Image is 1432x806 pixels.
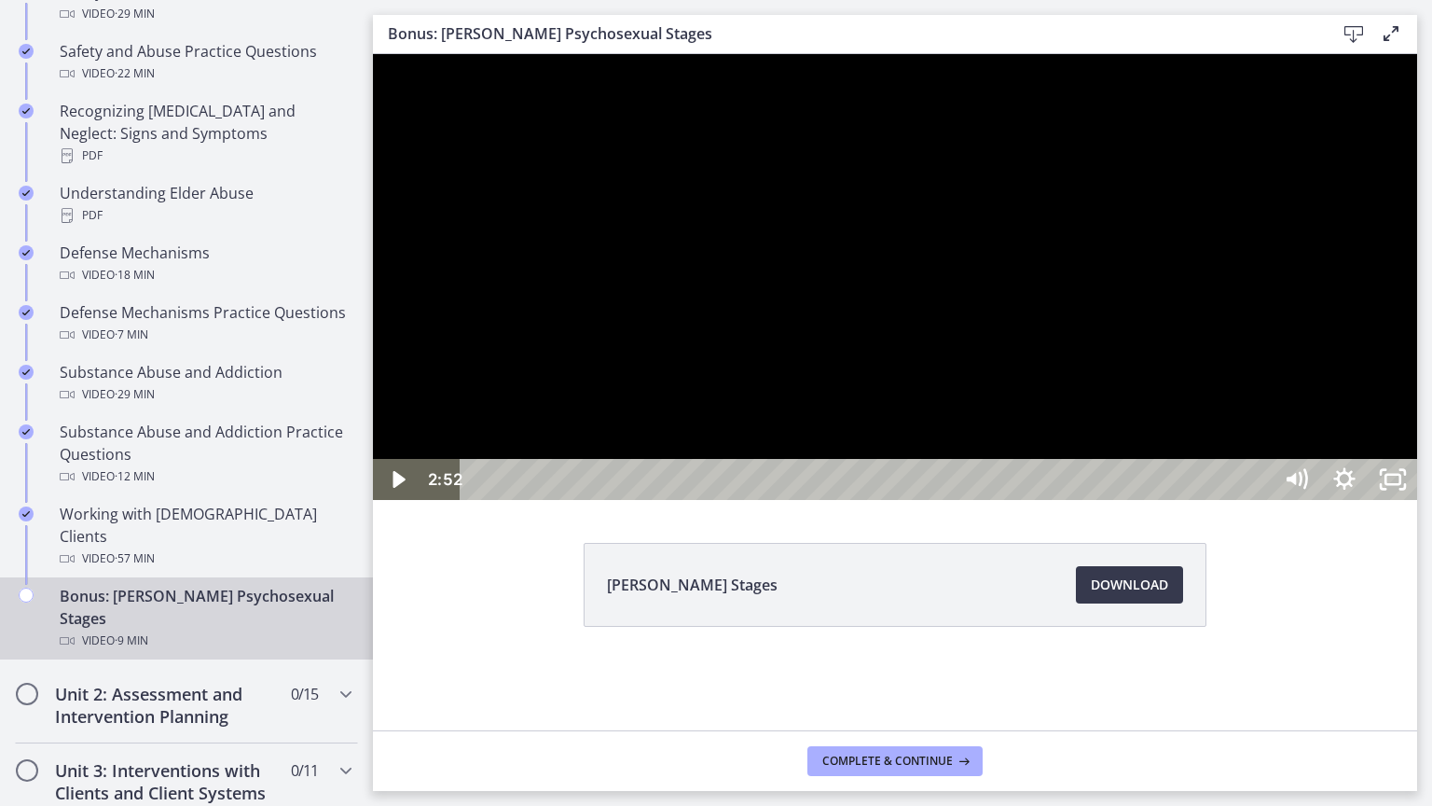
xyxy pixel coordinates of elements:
[55,683,282,728] h2: Unit 2: Assessment and Intervention Planning
[115,324,148,346] span: · 7 min
[60,100,351,167] div: Recognizing [MEDICAL_DATA] and Neglect: Signs and Symptoms
[60,585,351,652] div: Bonus: [PERSON_NAME] Psychosexual Stages
[1076,566,1183,604] a: Download
[60,204,351,227] div: PDF
[1091,574,1168,596] span: Download
[822,754,953,769] span: Complete & continue
[19,305,34,320] i: Completed
[115,466,155,488] span: · 12 min
[115,548,155,570] span: · 57 min
[60,421,351,488] div: Substance Abuse and Addiction Practice Questions
[947,405,996,446] button: Show settings menu
[19,245,34,260] i: Completed
[19,104,34,118] i: Completed
[60,3,351,25] div: Video
[807,746,983,776] button: Complete & continue
[60,242,351,286] div: Defense Mechanisms
[60,361,351,406] div: Substance Abuse and Addiction
[115,630,148,652] span: · 9 min
[60,548,351,570] div: Video
[115,3,155,25] span: · 29 min
[60,182,351,227] div: Understanding Elder Abuse
[19,44,34,59] i: Completed
[607,574,778,596] span: [PERSON_NAME] Stages
[373,54,1417,500] iframe: Video Lesson
[19,507,34,521] i: Completed
[60,466,351,488] div: Video
[899,405,947,446] button: Mute
[291,759,318,782] span: 0 / 11
[60,63,351,85] div: Video
[60,301,351,346] div: Defense Mechanisms Practice Questions
[115,383,155,406] span: · 29 min
[388,22,1305,45] h3: Bonus: [PERSON_NAME] Psychosexual Stages
[60,324,351,346] div: Video
[60,264,351,286] div: Video
[291,683,318,705] span: 0 / 15
[60,503,351,570] div: Working with [DEMOGRAPHIC_DATA] Clients
[115,63,155,85] span: · 22 min
[996,405,1044,446] button: Unfullscreen
[19,424,34,439] i: Completed
[60,40,351,85] div: Safety and Abuse Practice Questions
[115,264,155,286] span: · 18 min
[19,186,34,201] i: Completed
[60,145,351,167] div: PDF
[60,383,351,406] div: Video
[60,630,351,652] div: Video
[19,365,34,380] i: Completed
